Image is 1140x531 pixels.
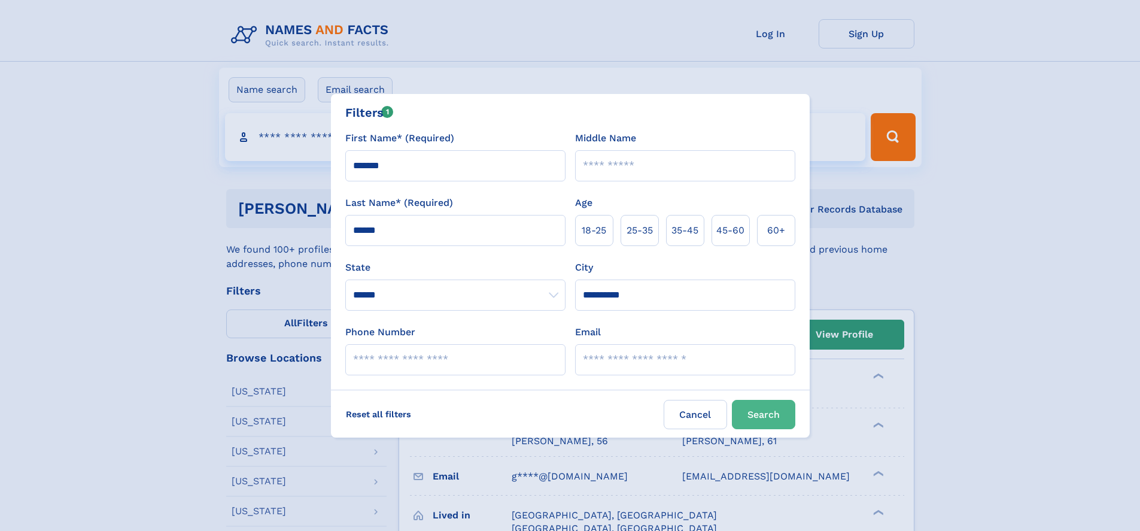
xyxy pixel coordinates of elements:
button: Search [732,400,795,429]
label: Email [575,325,601,339]
label: Cancel [664,400,727,429]
div: Filters [345,104,394,122]
label: State [345,260,566,275]
label: Age [575,196,592,210]
span: 25‑35 [627,223,653,238]
span: 35‑45 [671,223,698,238]
span: 45‑60 [716,223,744,238]
label: Last Name* (Required) [345,196,453,210]
label: Reset all filters [338,400,419,429]
span: 18‑25 [582,223,606,238]
label: City [575,260,593,275]
label: First Name* (Required) [345,131,454,145]
span: 60+ [767,223,785,238]
label: Phone Number [345,325,415,339]
label: Middle Name [575,131,636,145]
